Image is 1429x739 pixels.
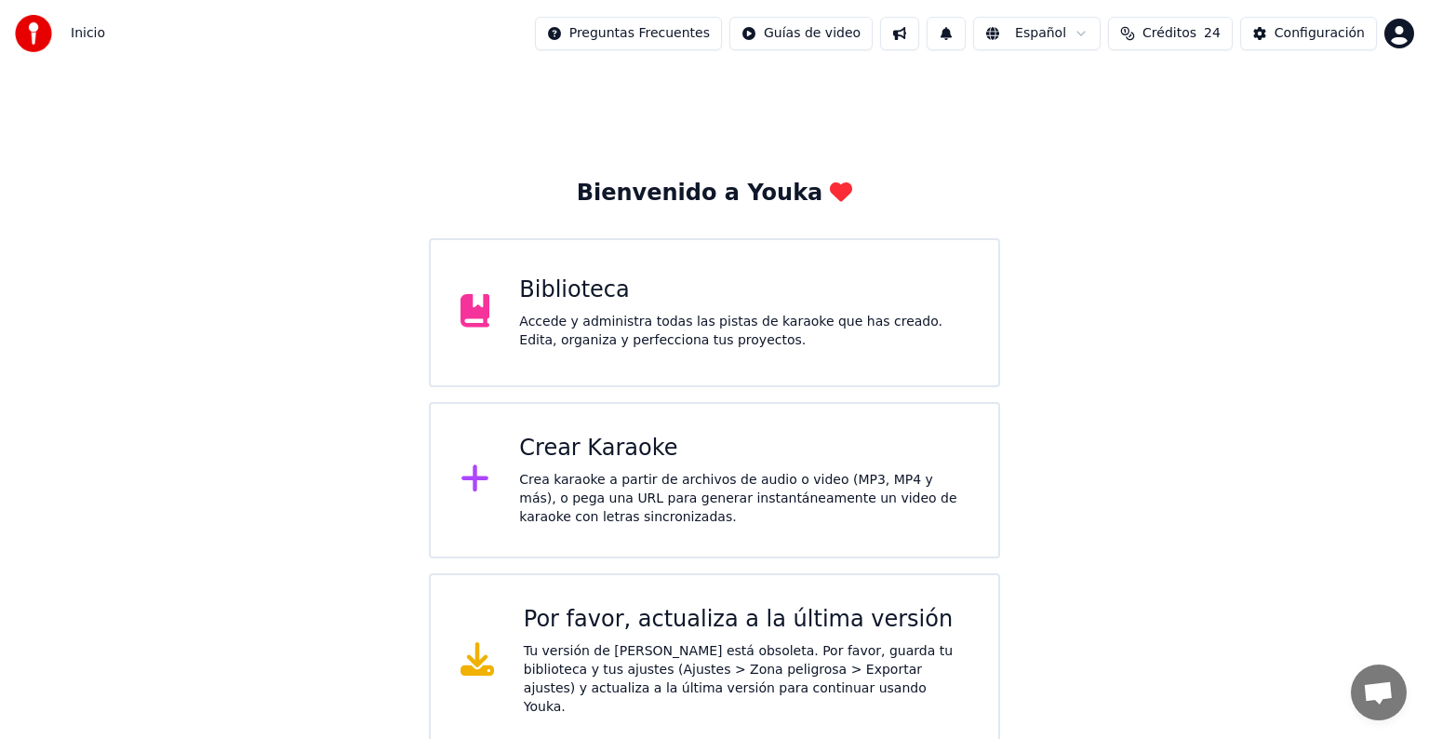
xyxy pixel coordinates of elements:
div: Accede y administra todas las pistas de karaoke que has creado. Edita, organiza y perfecciona tus... [519,313,968,350]
div: Crear Karaoke [519,434,968,464]
button: Preguntas Frecuentes [535,17,722,50]
div: Crea karaoke a partir de archivos de audio o video (MP3, MP4 y más), o pega una URL para generar ... [519,471,968,527]
div: Chat abierto [1351,665,1407,720]
nav: breadcrumb [71,24,105,43]
button: Guías de video [729,17,873,50]
div: Tu versión de [PERSON_NAME] está obsoleta. Por favor, guarda tu biblioteca y tus ajustes (Ajustes... [524,642,968,717]
span: Créditos [1142,24,1196,43]
div: Por favor, actualiza a la última versión [524,605,968,635]
button: Créditos24 [1108,17,1233,50]
div: Configuración [1275,24,1365,43]
span: 24 [1204,24,1221,43]
button: Configuración [1240,17,1377,50]
div: Bienvenido a Youka [577,179,853,208]
div: Biblioteca [519,275,968,305]
img: youka [15,15,52,52]
span: Inicio [71,24,105,43]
